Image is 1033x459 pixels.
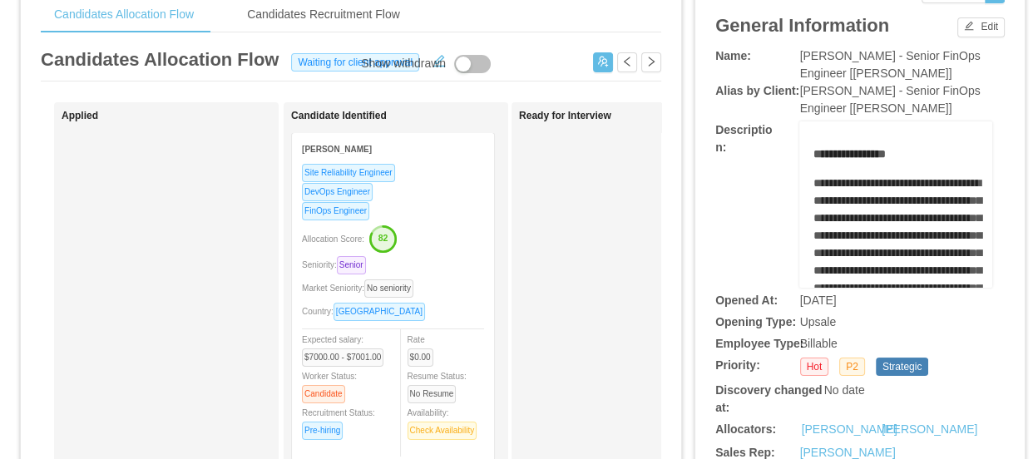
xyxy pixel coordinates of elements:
[519,110,752,122] h1: Ready for Interview
[41,46,279,73] article: Candidates Allocation Flow
[334,303,425,321] span: [GEOGRAPHIC_DATA]
[408,408,484,435] span: Availability:
[715,337,803,350] b: Employee Type:
[361,55,446,73] div: Show withdrawn
[715,446,775,459] b: Sales Rep:
[876,358,928,376] span: Strategic
[302,260,373,269] span: Seniority:
[715,84,799,97] b: Alias by Client:
[593,52,613,72] button: icon: usergroup-add
[364,225,398,251] button: 82
[302,335,390,362] span: Expected salary:
[291,110,524,122] h1: Candidate Identified
[302,372,357,398] span: Worker Status:
[882,421,977,438] a: [PERSON_NAME]
[62,110,294,122] h1: Applied
[302,385,345,403] span: Candidate
[802,421,897,438] a: [PERSON_NAME]
[337,256,366,274] span: Senior
[839,358,865,376] span: P2
[408,335,440,362] span: Rate
[302,145,372,154] strong: [PERSON_NAME]
[800,84,981,115] span: [PERSON_NAME] - Senior FinOps Engineer [[PERSON_NAME]]
[715,383,822,414] b: Discovery changed at:
[641,52,661,72] button: icon: right
[302,408,375,435] span: Recruitment Status:
[715,12,889,39] article: General Information
[800,294,837,307] span: [DATE]
[715,422,776,436] b: Allocators:
[302,234,364,244] span: Allocation Score:
[800,315,837,328] span: Upsale
[823,383,864,397] span: No date
[426,51,452,67] button: icon: edit
[302,307,432,316] span: Country:
[408,422,477,440] span: Check Availability
[302,183,373,201] span: DevOps Engineer
[715,123,772,154] b: Description:
[291,53,419,72] span: Waiting for client approval
[302,284,420,293] span: Market Seniority:
[800,49,981,80] span: [PERSON_NAME] - Senior FinOps Engineer [[PERSON_NAME]]
[800,446,896,459] a: [PERSON_NAME]
[302,348,383,367] span: $7000.00 - $7001.00
[957,17,1005,37] button: icon: editEdit
[715,358,760,372] b: Priority:
[715,49,751,62] b: Name:
[715,315,796,328] b: Opening Type:
[408,385,457,403] span: No Resume
[408,372,467,398] span: Resume Status:
[408,348,433,367] span: $0.00
[800,337,838,350] span: Billable
[302,202,369,220] span: FinOps Engineer
[715,294,778,307] b: Opened At:
[302,422,343,440] span: Pre-hiring
[617,52,637,72] button: icon: left
[364,279,413,298] span: No seniority
[302,164,395,182] span: Site Reliability Engineer
[813,146,980,312] div: rdw-editor
[800,358,829,376] span: Hot
[799,121,992,288] div: rdw-wrapper
[378,233,388,243] text: 82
